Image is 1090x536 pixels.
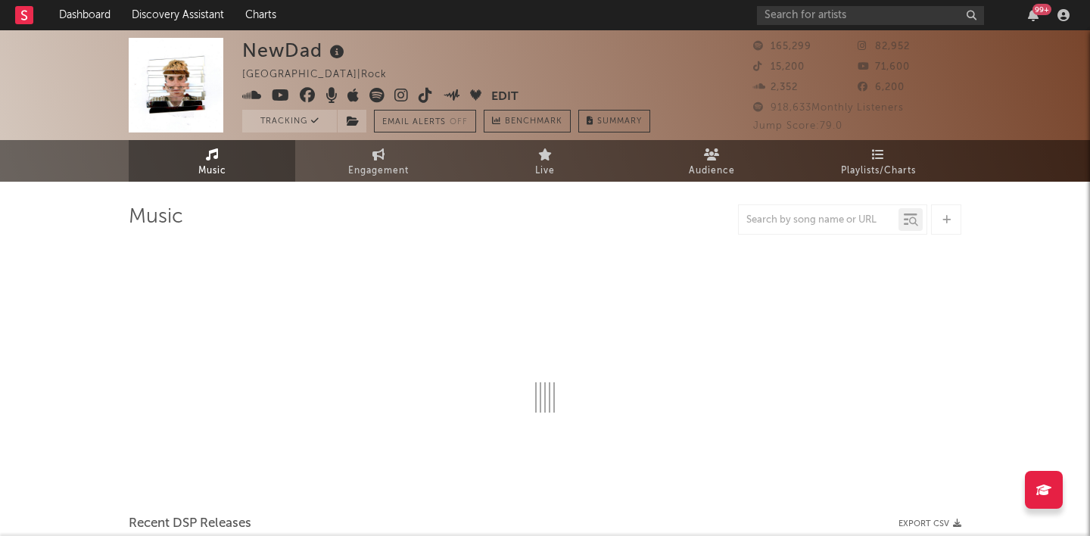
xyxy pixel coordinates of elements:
a: Audience [628,140,795,182]
button: Edit [491,88,519,107]
input: Search by song name or URL [739,214,898,226]
span: Playlists/Charts [841,162,916,180]
button: Summary [578,110,650,132]
span: Benchmark [505,113,562,131]
span: 165,299 [753,42,811,51]
a: Benchmark [484,110,571,132]
a: Playlists/Charts [795,140,961,182]
div: [GEOGRAPHIC_DATA] | Rock [242,66,404,84]
div: 99 + [1032,4,1051,15]
a: Engagement [295,140,462,182]
button: Export CSV [898,519,961,528]
span: Live [535,162,555,180]
a: Music [129,140,295,182]
span: 2,352 [753,83,798,92]
span: Engagement [348,162,409,180]
span: 6,200 [858,83,905,92]
span: 15,200 [753,62,805,72]
span: Recent DSP Releases [129,515,251,533]
span: 82,952 [858,42,910,51]
a: Live [462,140,628,182]
span: 71,600 [858,62,910,72]
span: Summary [597,117,642,126]
input: Search for artists [757,6,984,25]
span: Jump Score: 79.0 [753,121,842,131]
button: 99+ [1028,9,1039,21]
span: 918,633 Monthly Listeners [753,103,904,113]
button: Email AlertsOff [374,110,476,132]
span: Audience [689,162,735,180]
button: Tracking [242,110,337,132]
em: Off [450,118,468,126]
div: NewDad [242,38,348,63]
span: Music [198,162,226,180]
